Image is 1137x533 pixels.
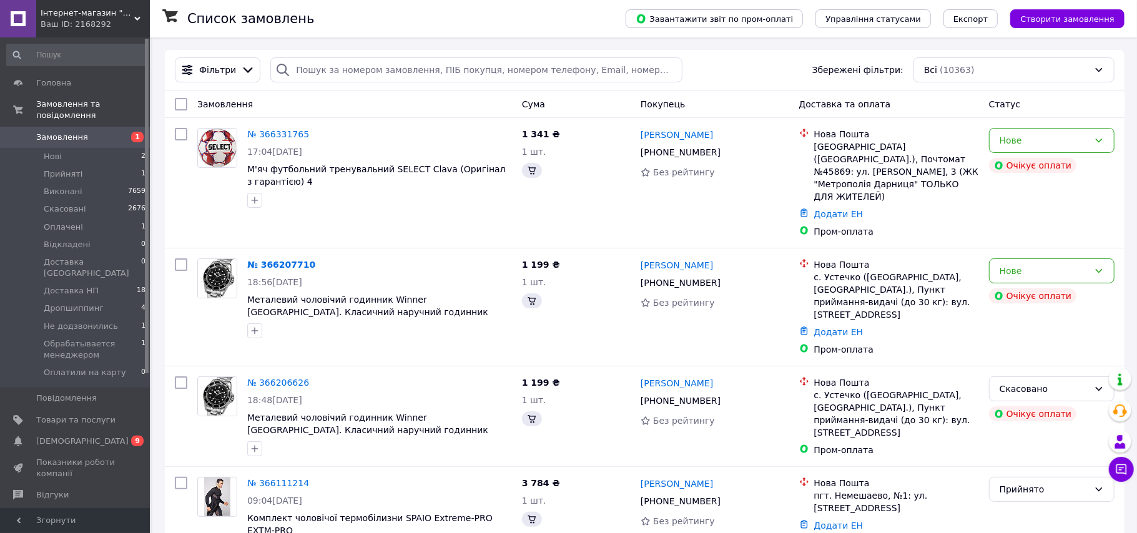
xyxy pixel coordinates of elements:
[44,367,126,378] span: Оплатили на карту
[641,496,721,506] span: [PHONE_NUMBER]
[1010,9,1125,28] button: Створити замовлення
[641,278,721,288] span: [PHONE_NUMBER]
[522,129,560,139] span: 1 341 ₴
[131,132,144,142] span: 1
[141,321,145,332] span: 1
[989,288,1077,303] div: Очікує оплати
[653,516,715,526] span: Без рейтингу
[44,151,62,162] span: Нові
[44,186,82,197] span: Виконані
[128,203,145,215] span: 2676
[197,128,237,168] a: Фото товару
[814,209,864,219] a: Додати ЕН
[1109,457,1134,482] button: Чат з покупцем
[943,9,998,28] button: Експорт
[247,395,302,405] span: 18:48[DATE]
[247,147,302,157] span: 17:04[DATE]
[998,13,1125,23] a: Створити замовлення
[814,258,979,271] div: Нова Пошта
[36,77,71,89] span: Головна
[924,64,937,76] span: Всі
[128,186,145,197] span: 7659
[131,436,144,446] span: 9
[814,271,979,321] div: с. Устечко ([GEOGRAPHIC_DATA], [GEOGRAPHIC_DATA].), Пункт приймання-видачі (до 30 кг): вул. [STRE...
[522,395,546,405] span: 1 шт.
[1000,264,1089,278] div: Нове
[247,413,488,447] a: Металевий чоловічий годинник Winner [GEOGRAPHIC_DATA]. Класичний наручний годинник механічний із ...
[44,338,141,361] span: Обрабатывается менеджером
[814,444,979,456] div: Пром-оплата
[141,257,145,279] span: 0
[247,496,302,506] span: 09:04[DATE]
[814,128,979,140] div: Нова Пошта
[641,129,713,141] a: [PERSON_NAME]
[141,151,145,162] span: 2
[198,259,237,298] img: Фото товару
[626,9,803,28] button: Завантажити звіт по пром-оплаті
[653,298,715,308] span: Без рейтингу
[204,477,230,516] img: Фото товару
[141,239,145,250] span: 0
[815,9,931,28] button: Управління статусами
[141,222,145,233] span: 1
[44,303,104,314] span: Дропшиппинг
[641,377,713,389] a: [PERSON_NAME]
[522,99,545,109] span: Cума
[247,295,488,330] a: Металевий чоловічий годинник Winner [GEOGRAPHIC_DATA]. Класичний наручний годинник механічний із ...
[197,477,237,517] a: Фото товару
[44,257,141,279] span: Доставка [GEOGRAPHIC_DATA]
[36,393,97,404] span: Повідомлення
[247,129,309,139] a: № 366331765
[36,457,116,479] span: Показники роботи компанії
[653,167,715,177] span: Без рейтингу
[41,7,134,19] span: Інтернет-магазин "Lekos"
[270,57,682,82] input: Пошук за номером замовлення, ПІБ покупця, номером телефону, Email, номером накладної
[247,164,506,187] span: М'яч футбольний тренувальний SELECT Clava (Оригінал з гарантією) 4
[1000,382,1089,396] div: Скасовано
[187,11,314,26] h1: Список замовлень
[814,477,979,489] div: Нова Пошта
[247,260,315,270] a: № 366207710
[641,147,721,157] span: [PHONE_NUMBER]
[940,65,974,75] span: (10363)
[636,13,793,24] span: Завантажити звіт по пром-оплаті
[247,478,309,488] a: № 366111214
[814,225,979,238] div: Пром-оплата
[814,389,979,439] div: с. Устечко ([GEOGRAPHIC_DATA], [GEOGRAPHIC_DATA].), Пункт приймання-видачі (до 30 кг): вул. [STRE...
[522,378,560,388] span: 1 199 ₴
[953,14,988,24] span: Експорт
[812,64,903,76] span: Збережені фільтри:
[522,478,560,488] span: 3 784 ₴
[36,414,116,426] span: Товари та послуги
[44,285,99,296] span: Доставка НП
[197,99,253,109] span: Замовлення
[36,99,150,121] span: Замовлення та повідомлення
[141,338,145,361] span: 1
[641,396,721,406] span: [PHONE_NUMBER]
[44,169,82,180] span: Прийняті
[522,496,546,506] span: 1 шт.
[653,416,715,426] span: Без рейтингу
[199,64,236,76] span: Фільтри
[137,285,145,296] span: 18
[989,99,1021,109] span: Статус
[247,378,309,388] a: № 366206626
[44,239,91,250] span: Відкладені
[198,377,237,416] img: Фото товару
[989,158,1077,173] div: Очікує оплати
[44,321,118,332] span: Не додзвонились
[641,477,713,490] a: [PERSON_NAME]
[44,203,86,215] span: Скасовані
[141,367,145,378] span: 0
[1000,134,1089,147] div: Нове
[44,222,83,233] span: Оплачені
[1020,14,1115,24] span: Створити замовлення
[522,277,546,287] span: 1 шт.
[641,259,713,271] a: [PERSON_NAME]
[36,132,88,143] span: Замовлення
[522,260,560,270] span: 1 199 ₴
[814,343,979,356] div: Пром-оплата
[799,99,891,109] span: Доставка та оплата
